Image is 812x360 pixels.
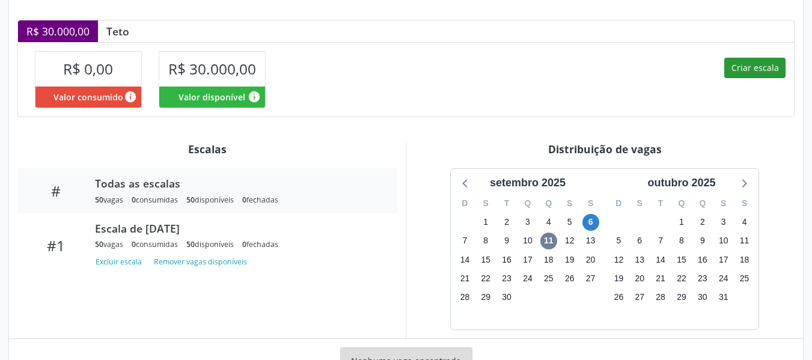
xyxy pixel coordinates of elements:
[540,214,557,231] span: quinta-feira, 4 de setembro de 2025
[540,270,557,287] span: quinta-feira, 25 de setembro de 2025
[673,251,690,268] span: quarta-feira, 15 de outubro de 2025
[582,270,599,287] span: sábado, 27 de setembro de 2025
[95,177,380,190] div: Todas as escalas
[736,270,753,287] span: sábado, 25 de outubro de 2025
[582,251,599,268] span: sábado, 20 de setembro de 2025
[186,195,234,205] div: disponíveis
[713,194,734,213] div: S
[17,142,397,156] div: Escalas
[694,270,711,287] span: quinta-feira, 23 de outubro de 2025
[652,233,669,249] span: terça-feira, 7 de outubro de 2025
[715,214,732,231] span: sexta-feira, 3 de outubro de 2025
[496,194,517,213] div: T
[456,288,473,305] span: domingo, 28 de setembro de 2025
[454,194,475,213] div: D
[694,251,711,268] span: quinta-feira, 16 de outubro de 2025
[63,59,113,79] span: R$ 0,00
[734,194,755,213] div: S
[610,288,627,305] span: domingo, 26 de outubro de 2025
[186,195,195,205] span: 50
[610,233,627,249] span: domingo, 5 de outubro de 2025
[582,214,599,231] span: sábado, 6 de setembro de 2025
[477,251,494,268] span: segunda-feira, 15 de setembro de 2025
[95,222,380,235] div: Escala de [DATE]
[519,270,536,287] span: quarta-feira, 24 de setembro de 2025
[650,194,671,213] div: T
[242,239,246,249] span: 0
[561,233,578,249] span: sexta-feira, 12 de setembro de 2025
[736,251,753,268] span: sábado, 18 de outubro de 2025
[95,254,147,270] button: Excluir escala
[149,254,252,270] button: Remover vagas disponíveis
[724,58,786,78] button: Criar escala
[242,195,246,205] span: 0
[643,175,720,191] div: outubro 2025
[456,251,473,268] span: domingo, 14 de setembro de 2025
[186,239,234,249] div: disponíveis
[186,239,195,249] span: 50
[475,194,496,213] div: S
[132,239,136,249] span: 0
[456,270,473,287] span: domingo, 21 de setembro de 2025
[95,195,123,205] div: vagas
[671,194,692,213] div: Q
[631,251,648,268] span: segunda-feira, 13 de outubro de 2025
[561,214,578,231] span: sexta-feira, 5 de setembro de 2025
[498,270,515,287] span: terça-feira, 23 de setembro de 2025
[132,195,136,205] span: 0
[26,182,87,200] div: #
[561,270,578,287] span: sexta-feira, 26 de setembro de 2025
[631,270,648,287] span: segunda-feira, 20 de outubro de 2025
[629,194,650,213] div: S
[477,288,494,305] span: segunda-feira, 29 de setembro de 2025
[95,239,103,249] span: 50
[652,288,669,305] span: terça-feira, 28 de outubro de 2025
[673,214,690,231] span: quarta-feira, 1 de outubro de 2025
[26,237,87,254] div: #1
[540,233,557,249] span: quinta-feira, 11 de setembro de 2025
[631,233,648,249] span: segunda-feira, 6 de outubro de 2025
[715,270,732,287] span: sexta-feira, 24 de outubro de 2025
[124,90,137,103] i: Valor consumido por agendamentos feitos para este serviço
[582,233,599,249] span: sábado, 13 de setembro de 2025
[736,214,753,231] span: sábado, 4 de outubro de 2025
[477,214,494,231] span: segunda-feira, 1 de setembro de 2025
[610,270,627,287] span: domingo, 19 de outubro de 2025
[242,195,278,205] div: fechadas
[652,251,669,268] span: terça-feira, 14 de outubro de 2025
[498,288,515,305] span: terça-feira, 30 de setembro de 2025
[580,194,601,213] div: S
[673,270,690,287] span: quarta-feira, 22 de outubro de 2025
[517,194,539,213] div: Q
[540,251,557,268] span: quinta-feira, 18 de setembro de 2025
[692,194,713,213] div: Q
[168,59,256,79] span: R$ 30.000,00
[715,233,732,249] span: sexta-feira, 10 de outubro de 2025
[559,194,580,213] div: S
[652,270,669,287] span: terça-feira, 21 de outubro de 2025
[498,251,515,268] span: terça-feira, 16 de setembro de 2025
[561,251,578,268] span: sexta-feira, 19 de setembro de 2025
[519,233,536,249] span: quarta-feira, 10 de setembro de 2025
[498,214,515,231] span: terça-feira, 2 de setembro de 2025
[715,251,732,268] span: sexta-feira, 17 de outubro de 2025
[498,233,515,249] span: terça-feira, 9 de setembro de 2025
[456,233,473,249] span: domingo, 7 de setembro de 2025
[248,90,261,103] i: Valor disponível para agendamentos feitos para este serviço
[673,233,690,249] span: quarta-feira, 8 de outubro de 2025
[631,288,648,305] span: segunda-feira, 27 de outubro de 2025
[519,251,536,268] span: quarta-feira, 17 de setembro de 2025
[53,91,123,103] span: Valor consumido
[95,195,103,205] span: 50
[132,195,178,205] div: consumidas
[477,270,494,287] span: segunda-feira, 22 de setembro de 2025
[519,214,536,231] span: quarta-feira, 3 de setembro de 2025
[132,239,178,249] div: consumidas
[736,233,753,249] span: sábado, 11 de outubro de 2025
[608,194,629,213] div: D
[415,142,795,156] div: Distribuição de vagas
[715,288,732,305] span: sexta-feira, 31 de outubro de 2025
[610,251,627,268] span: domingo, 12 de outubro de 2025
[95,239,123,249] div: vagas
[179,91,245,103] span: Valor disponível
